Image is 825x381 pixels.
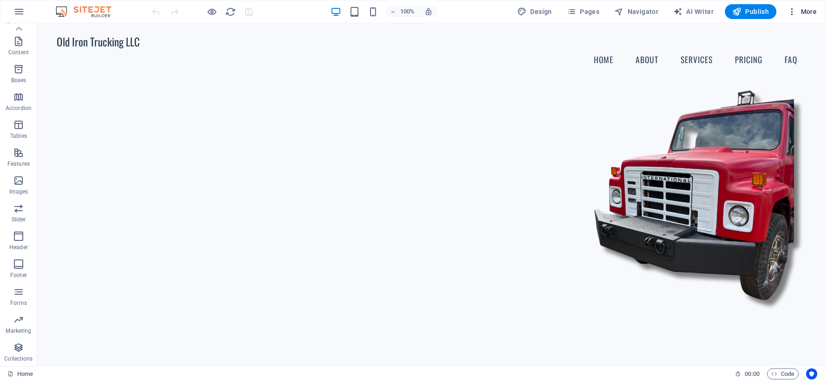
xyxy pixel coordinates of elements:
[4,355,32,362] p: Collections
[8,49,29,56] p: Content
[11,77,26,84] p: Boxes
[400,6,415,17] h6: 100%
[518,7,552,16] span: Design
[10,132,27,140] p: Tables
[788,7,817,16] span: More
[12,216,26,223] p: Slider
[514,4,556,19] button: Design
[9,244,28,251] p: Header
[6,327,31,335] p: Marketing
[7,368,33,380] a: Click to cancel selection. Double-click to open Pages
[6,104,32,112] p: Accordion
[514,4,556,19] div: Design (Ctrl+Alt+Y)
[386,6,419,17] button: 100%
[767,368,799,380] button: Code
[806,368,818,380] button: Usercentrics
[784,4,821,19] button: More
[226,6,236,17] i: Reload page
[10,271,27,279] p: Footer
[735,368,760,380] h6: Session time
[772,368,795,380] span: Code
[674,7,714,16] span: AI Writer
[611,4,663,19] button: Navigator
[7,160,30,168] p: Features
[745,368,760,380] span: 00 00
[670,4,718,19] button: AI Writer
[207,6,218,17] button: Click here to leave preview mode and continue editing
[424,7,433,16] i: On resize automatically adjust zoom level to fit chosen device.
[733,7,769,16] span: Publish
[53,6,123,17] img: Editor Logo
[563,4,603,19] button: Pages
[567,7,599,16] span: Pages
[615,7,659,16] span: Navigator
[725,4,777,19] button: Publish
[9,188,28,195] p: Images
[752,370,753,377] span: :
[225,6,236,17] button: reload
[10,299,27,307] p: Forms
